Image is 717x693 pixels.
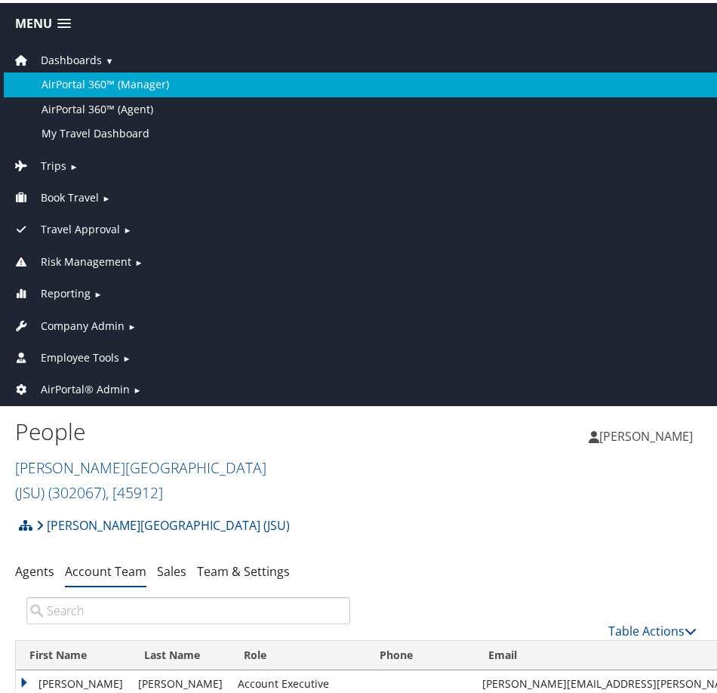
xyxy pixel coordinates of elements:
[157,560,186,577] a: Sales
[41,49,102,66] span: Dashboards
[11,156,66,170] a: Trips
[123,221,131,233] span: ►
[41,251,131,267] span: Risk Management
[11,50,102,64] a: Dashboards
[608,620,697,636] a: Table Actions
[134,254,143,265] span: ►
[41,315,125,331] span: Company Admin
[15,560,54,577] a: Agents
[94,285,102,297] span: ►
[197,560,290,577] a: Team & Settings
[11,251,131,266] a: Risk Management
[133,381,141,393] span: ►
[131,638,230,667] th: Last Name: activate to sort column ascending
[11,316,125,330] a: Company Admin
[15,454,266,500] a: [PERSON_NAME][GEOGRAPHIC_DATA] (JSU)
[26,594,350,621] input: Search
[11,219,120,233] a: Travel Approval
[599,425,693,442] span: [PERSON_NAME]
[69,158,78,169] span: ►
[11,187,99,202] a: Book Travel
[105,52,113,63] span: ▼
[16,638,131,667] th: First Name: activate to sort column ascending
[65,560,146,577] a: Account Team
[106,479,163,500] span: , [ 45912 ]
[41,282,91,299] span: Reporting
[230,638,366,667] th: Role: activate to sort column ascending
[15,14,52,28] span: Menu
[128,318,136,329] span: ►
[41,218,120,235] span: Travel Approval
[15,413,362,445] h1: People
[102,189,110,201] span: ►
[11,283,91,297] a: Reporting
[11,379,130,393] a: AirPortal® Admin
[8,8,78,33] a: Menu
[41,346,119,363] span: Employee Tools
[589,411,708,456] a: [PERSON_NAME]
[122,350,131,361] span: ►
[11,347,119,362] a: Employee Tools
[41,378,130,395] span: AirPortal® Admin
[41,186,99,203] span: Book Travel
[48,479,106,500] span: ( 302067 )
[36,507,290,537] a: [PERSON_NAME][GEOGRAPHIC_DATA] (JSU)
[366,638,475,667] th: Phone
[41,155,66,171] span: Trips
